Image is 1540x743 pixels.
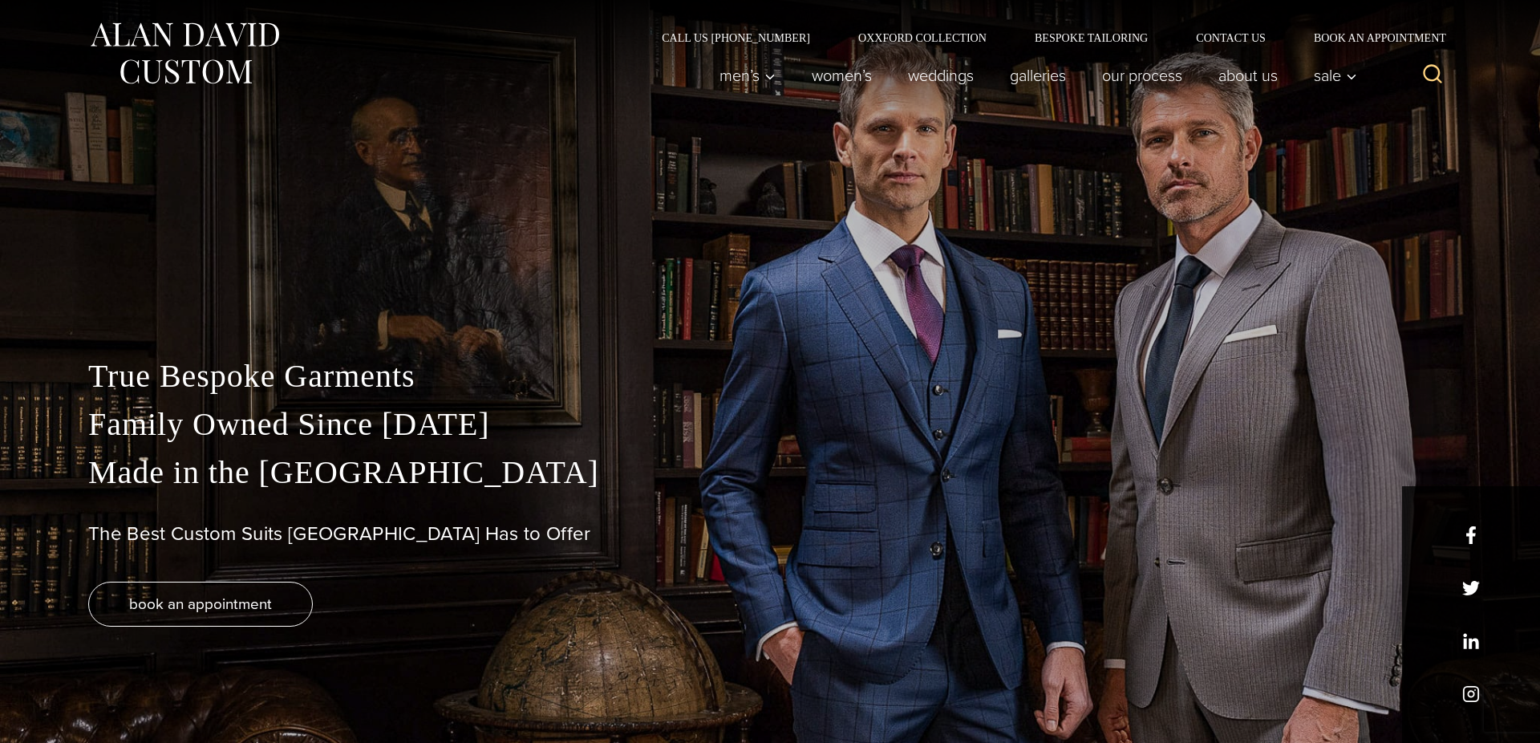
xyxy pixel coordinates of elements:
a: book an appointment [88,582,313,627]
img: Alan David Custom [88,18,281,89]
a: Contact Us [1172,32,1290,43]
span: Sale [1314,67,1357,83]
nav: Primary Navigation [702,59,1366,91]
a: Bespoke Tailoring [1011,32,1172,43]
a: Women’s [794,59,890,91]
a: Call Us [PHONE_NUMBER] [638,32,834,43]
a: instagram [1462,685,1480,703]
a: facebook [1462,526,1480,544]
p: True Bespoke Garments Family Owned Since [DATE] Made in the [GEOGRAPHIC_DATA] [88,352,1452,497]
a: weddings [890,59,992,91]
a: About Us [1201,59,1296,91]
span: book an appointment [129,592,272,615]
button: View Search Form [1413,56,1452,95]
a: x/twitter [1462,579,1480,597]
a: Galleries [992,59,1084,91]
a: Book an Appointment [1290,32,1452,43]
span: Men’s [719,67,776,83]
h1: The Best Custom Suits [GEOGRAPHIC_DATA] Has to Offer [88,522,1452,546]
nav: Secondary Navigation [638,32,1452,43]
a: linkedin [1462,632,1480,650]
a: Oxxford Collection [834,32,1011,43]
a: Our Process [1084,59,1201,91]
